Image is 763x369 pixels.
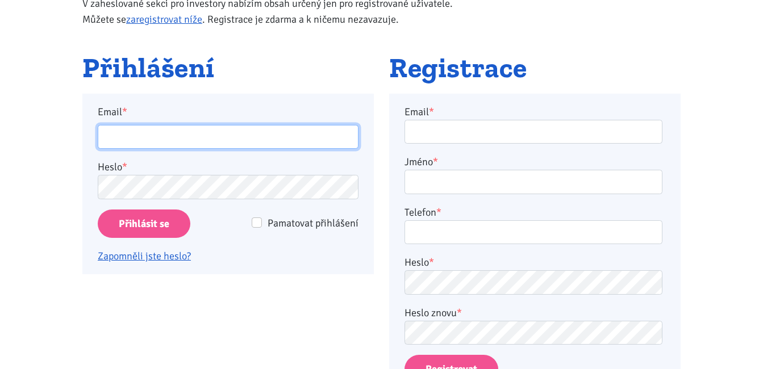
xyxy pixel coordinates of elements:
label: Heslo [405,254,434,270]
label: Email [405,104,434,120]
span: Pamatovat přihlášení [268,217,358,229]
h2: Přihlášení [82,53,374,83]
label: Heslo [98,159,127,175]
abbr: required [429,106,434,118]
h2: Registrace [389,53,681,83]
input: Přihlásit se [98,209,190,238]
a: zaregistrovat níže [126,13,202,26]
label: Email [90,104,366,120]
label: Telefon [405,204,441,220]
label: Jméno [405,154,438,170]
abbr: required [436,206,441,219]
abbr: required [457,307,462,319]
abbr: required [433,156,438,168]
a: Zapomněli jste heslo? [98,250,191,262]
label: Heslo znovu [405,305,462,321]
abbr: required [429,256,434,269]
